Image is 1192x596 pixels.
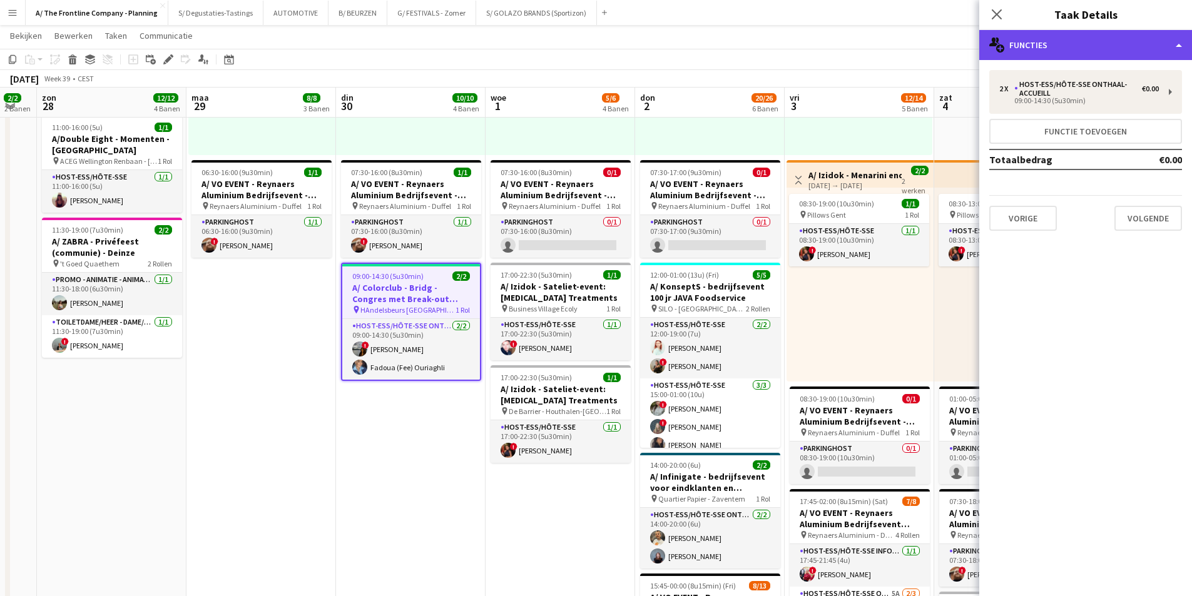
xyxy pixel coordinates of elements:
[788,99,800,113] span: 3
[799,199,874,208] span: 08:30-19:00 (10u30min)
[454,168,471,177] span: 1/1
[640,178,780,201] h3: A/ VO EVENT - Reynaers Aluminium Bedrijfsevent - PARKING LEVERANCIERS - 29/09 tem 06/10
[49,28,98,44] a: Bewerken
[939,386,1079,484] app-job-card: 01:00-05:00 (4u)0/1A/ VO EVENT - Reynaers Aluminium Bedrijfsevent - PARKING LEVERANCIERS - 29/09 ...
[501,373,572,382] span: 17:00-22:30 (5u30min)
[753,270,770,280] span: 5/5
[54,30,93,41] span: Bewerken
[660,401,667,408] span: !
[939,224,1079,266] app-card-role: Host-ess/Hôte-sse1/108:30-13:00 (4u30min)![PERSON_NAME]
[52,225,123,235] span: 11:30-19:00 (7u30min)
[640,508,780,568] app-card-role: Host-ess/Hôte-sse Onthaal-Accueill2/214:00-20:00 (6u)[PERSON_NAME][PERSON_NAME]
[501,270,572,280] span: 17:00-22:30 (5u30min)
[190,99,209,113] span: 29
[341,160,481,258] div: 07:30-16:00 (8u30min)1/1A/ VO EVENT - Reynaers Aluminium Bedrijfsevent - PARKING LEVERANCIERS - 2...
[329,1,387,25] button: B/ BEURZEN
[606,407,621,416] span: 1 Rol
[957,210,996,220] span: Pillows Gent
[457,201,471,211] span: 1 Rol
[902,175,929,195] div: 2 werken
[606,304,621,313] span: 1 Rol
[749,581,770,590] span: 8/13
[660,358,667,366] span: !
[603,168,621,177] span: 0/1
[509,407,606,416] span: De Barrier - Houthalen-[GEOGRAPHIC_DATA]
[752,104,778,113] div: 6 Banen
[491,215,631,258] app-card-role: Parkinghost0/107:30-16:00 (8u30min)
[800,394,875,403] span: 08:30-19:00 (10u30min)
[489,99,506,113] span: 1
[808,181,902,190] div: [DATE] → [DATE]
[1114,206,1182,231] button: Volgende
[60,156,158,166] span: ACEG Wellington Renbaan - [GEOGRAPHIC_DATA]
[303,93,320,103] span: 8/8
[491,383,631,406] h3: A/ Izidok - Sateliet-event: [MEDICAL_DATA] Treatments
[902,104,928,113] div: 5 Banen
[360,238,368,245] span: !
[4,93,21,103] span: 2/2
[937,99,952,113] span: 4
[905,428,920,437] span: 1 Rol
[895,530,920,540] span: 4 Rollen
[790,92,800,103] span: vri
[640,263,780,448] div: 12:00-01:00 (13u) (Fri)5/5A/ KonseptS - bedrijfsevent 100 jr JAVA Foodservice SILO - [GEOGRAPHIC_...
[1142,84,1159,93] div: €0.00
[4,104,31,113] div: 2 Banen
[10,73,39,85] div: [DATE]
[61,338,69,345] span: !
[650,581,736,590] span: 15:45-00:00 (8u15min) (Fri)
[341,263,481,381] div: 09:00-14:30 (5u30min)2/2A/ Colorclub - Bridg - Congres met Break-out sessies HAndelsbeurs [GEOGRA...
[800,497,888,506] span: 17:45-02:00 (8u15min) (Sat)
[453,104,479,113] div: 4 Banen
[979,30,1192,60] div: Functies
[307,201,322,211] span: 1 Rol
[756,201,770,211] span: 1 Rol
[746,304,770,313] span: 2 Rollen
[640,160,780,258] div: 07:30-17:00 (9u30min)0/1A/ VO EVENT - Reynaers Aluminium Bedrijfsevent - PARKING LEVERANCIERS - 2...
[638,99,655,113] span: 2
[949,394,1000,403] span: 01:00-05:00 (4u)
[658,494,745,503] span: Quartier Papier - Zaventem
[989,206,1057,231] button: Vorige
[491,178,631,201] h3: A/ VO EVENT - Reynaers Aluminium Bedrijfsevent - PARKING LEVERANCIERS - 29/09 tem 06/10
[42,133,182,156] h3: A/Double Eight - Momenten - [GEOGRAPHIC_DATA]
[476,1,597,25] button: S/ GOLAZO BRANDS (Sportizon)
[751,93,777,103] span: 20/26
[339,99,354,113] span: 30
[650,460,701,470] span: 14:00-20:00 (6u)
[808,428,900,437] span: Reynaers Aluminium - Duffel
[5,28,47,44] a: Bekijken
[191,160,332,258] div: 06:30-16:00 (9u30min)1/1A/ VO EVENT - Reynaers Aluminium Bedrijfsevent - PARKING LEVERANCIERS - 2...
[491,420,631,463] app-card-role: Host-ess/Hôte-sse1/117:00-22:30 (5u30min)![PERSON_NAME]
[501,168,572,177] span: 07:30-16:00 (8u30min)
[509,201,601,211] span: Reynaers Aluminium - Duffel
[210,201,302,211] span: Reynaers Aluminium - Duffel
[42,115,182,213] app-job-card: 11:00-16:00 (5u)1/1A/Double Eight - Momenten - [GEOGRAPHIC_DATA] ACEG Wellington Renbaan - [GEOGR...
[341,178,481,201] h3: A/ VO EVENT - Reynaers Aluminium Bedrijfsevent - PARKING LEVERANCIERS - 29/09 tem 06/10
[808,169,902,181] h3: A/ Izidok - Menarini endocrinologie - 03+04/10/2025
[42,236,182,258] h3: A/ ZABRA - Privéfeest (communie) - Deinze
[939,507,1079,530] h3: A/ VO EVENT - Reynaers Aluminium Bedrijfsevent - PARKING LEVERANCIERS - 29/09 tem 06/10
[939,194,1079,266] app-job-card: 08:30-13:00 (4u30min)1/1 Pillows Gent1 RolHost-ess/Hôte-sse1/108:30-13:00 (4u30min)![PERSON_NAME]
[660,419,667,427] span: !
[359,201,451,211] span: Reynaers Aluminium - Duffel
[491,365,631,463] app-job-card: 17:00-22:30 (5u30min)1/1A/ Izidok - Sateliet-event: [MEDICAL_DATA] Treatments De Barrier - Houtha...
[341,215,481,258] app-card-role: Parkinghost1/107:30-16:00 (8u30min)![PERSON_NAME]
[1129,149,1182,169] td: €0.00
[52,123,103,132] span: 11:00-16:00 (5u)
[148,259,172,268] span: 2 Rollen
[211,238,218,245] span: !
[789,194,929,266] div: 08:30-19:00 (10u30min)1/1 Pillows Gent1 RolHost-ess/Hôte-sse1/108:30-19:00 (10u30min)![PERSON_NAME]
[304,168,322,177] span: 1/1
[808,246,816,254] span: !
[491,160,631,258] div: 07:30-16:00 (8u30min)0/1A/ VO EVENT - Reynaers Aluminium Bedrijfsevent - PARKING LEVERANCIERS - 2...
[808,530,895,540] span: Reynaers Aluminium - Duffel
[640,378,780,457] app-card-role: Host-ess/Hôte-sse3/315:00-01:00 (10u)![PERSON_NAME]![PERSON_NAME][PERSON_NAME]
[42,218,182,358] div: 11:30-19:00 (7u30min)2/2A/ ZABRA - Privéfeest (communie) - Deinze 't Goed Quaethem2 RollenPromo -...
[341,92,354,103] span: din
[756,494,770,503] span: 1 Rol
[105,30,127,41] span: Taken
[201,168,273,177] span: 06:30-16:00 (9u30min)
[509,304,578,313] span: Business Village Ecoly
